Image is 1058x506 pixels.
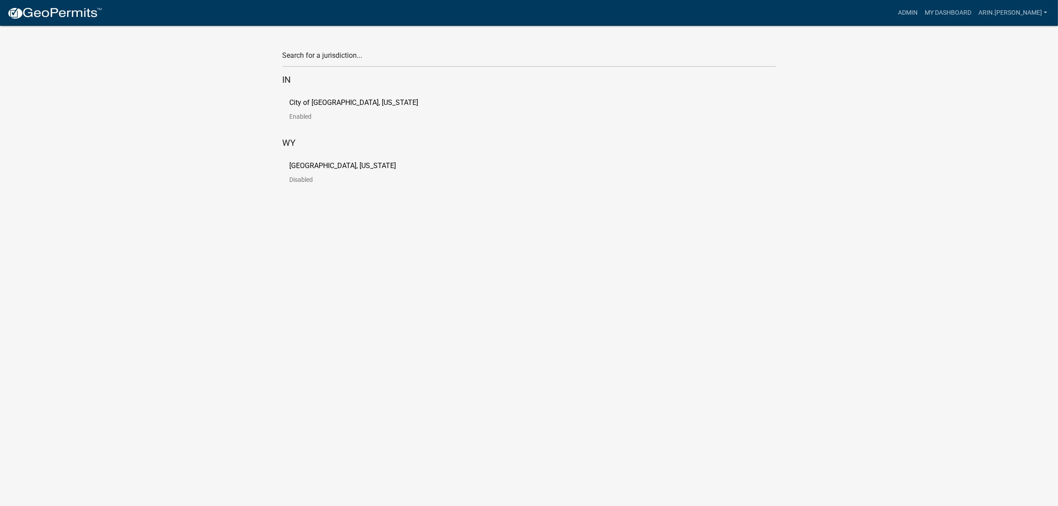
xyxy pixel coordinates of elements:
[290,99,433,127] a: City of [GEOGRAPHIC_DATA], [US_STATE]Enabled
[975,4,1051,21] a: arin.[PERSON_NAME]
[921,4,975,21] a: My Dashboard
[290,99,419,106] p: City of [GEOGRAPHIC_DATA], [US_STATE]
[283,74,776,85] h5: IN
[283,137,776,148] h5: WY
[290,113,433,120] p: Enabled
[290,162,411,190] a: [GEOGRAPHIC_DATA], [US_STATE]Disabled
[894,4,921,21] a: Admin
[290,177,411,183] p: Disabled
[290,162,396,169] p: [GEOGRAPHIC_DATA], [US_STATE]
